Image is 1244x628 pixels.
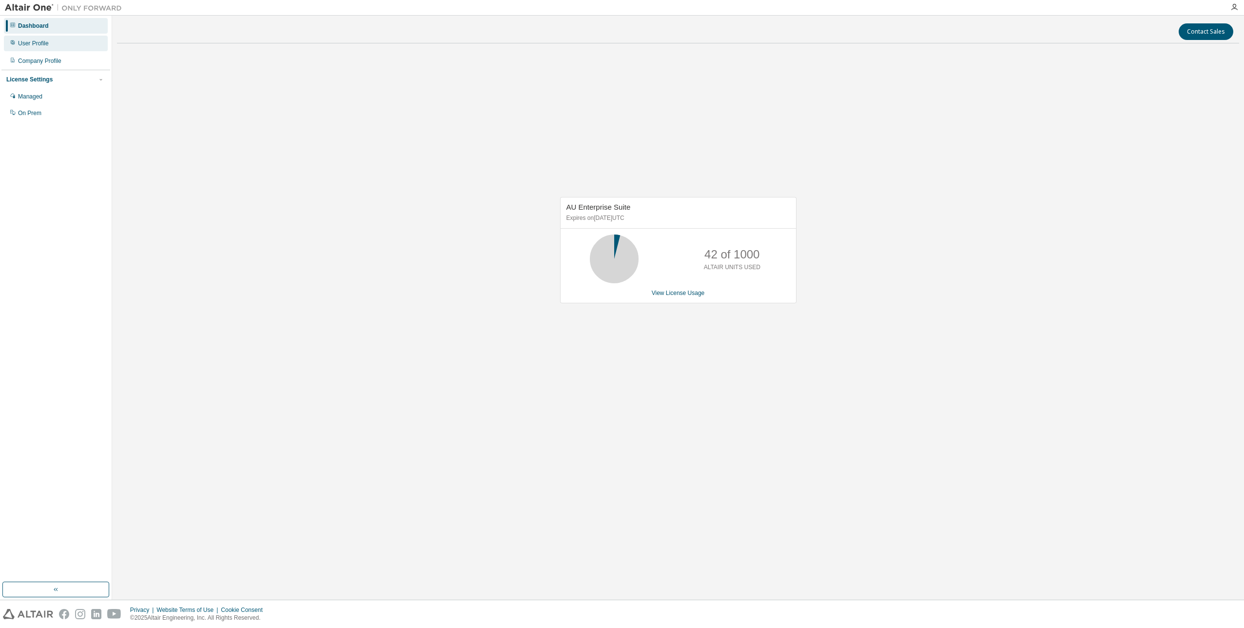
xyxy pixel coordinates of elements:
[6,76,53,83] div: License Settings
[107,609,121,619] img: youtube.svg
[221,606,268,614] div: Cookie Consent
[75,609,85,619] img: instagram.svg
[18,109,41,117] div: On Prem
[704,246,759,263] p: 42 of 1000
[91,609,101,619] img: linkedin.svg
[652,290,705,296] a: View License Usage
[18,39,49,47] div: User Profile
[59,609,69,619] img: facebook.svg
[566,214,788,222] p: Expires on [DATE] UTC
[18,22,49,30] div: Dashboard
[566,203,631,211] span: AU Enterprise Suite
[1179,23,1233,40] button: Contact Sales
[3,609,53,619] img: altair_logo.svg
[5,3,127,13] img: Altair One
[704,263,760,272] p: ALTAIR UNITS USED
[130,606,156,614] div: Privacy
[156,606,221,614] div: Website Terms of Use
[18,93,42,100] div: Managed
[18,57,61,65] div: Company Profile
[130,614,269,622] p: © 2025 Altair Engineering, Inc. All Rights Reserved.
